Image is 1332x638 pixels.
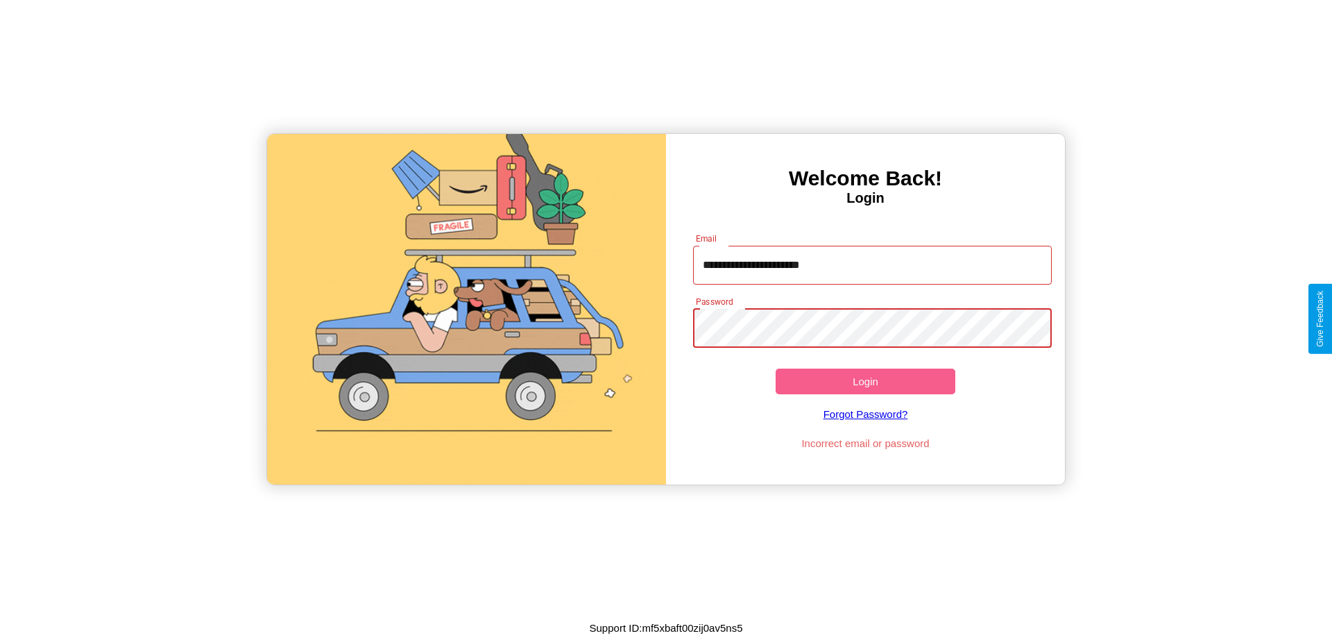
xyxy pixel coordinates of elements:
a: Forgot Password? [686,394,1045,434]
div: Give Feedback [1315,291,1325,347]
label: Password [696,296,733,308]
p: Incorrect email or password [686,434,1045,453]
p: Support ID: mf5xbaft00zij0av5ns5 [590,619,743,637]
h3: Welcome Back! [666,167,1065,190]
label: Email [696,233,717,244]
img: gif [267,134,666,485]
button: Login [776,369,955,394]
h4: Login [666,190,1065,206]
